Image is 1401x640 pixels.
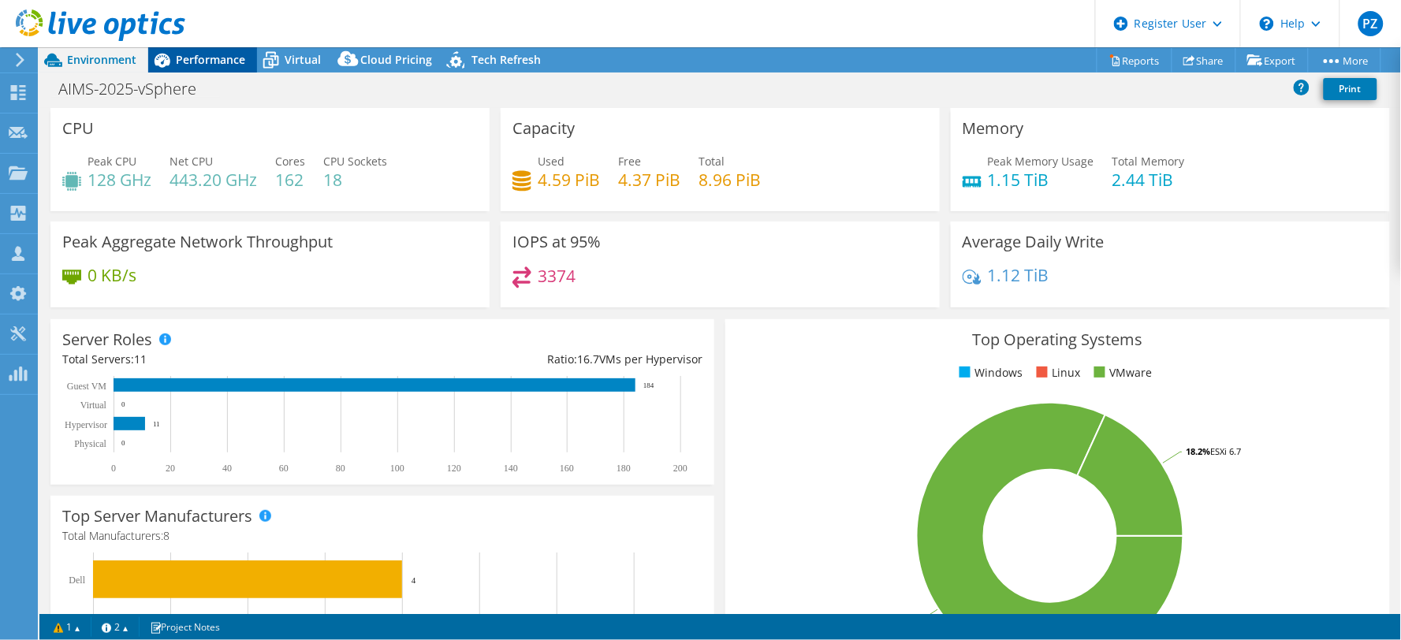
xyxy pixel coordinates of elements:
h4: 2.44 TiB [1112,171,1185,188]
text: 140 [504,463,518,474]
h3: Top Operating Systems [737,331,1377,348]
a: Export [1235,48,1309,73]
h4: 0 KB/s [88,266,136,284]
text: Dell [69,575,85,586]
text: 200 [673,463,687,474]
a: Print [1324,78,1377,100]
h4: Total Manufacturers: [62,527,702,545]
h4: 18 [323,171,387,188]
span: Free [618,154,641,169]
h4: 443.20 GHz [170,171,257,188]
span: Total [699,154,725,169]
h4: 1.15 TiB [988,171,1094,188]
h4: 128 GHz [88,171,151,188]
h4: 8.96 PiB [699,171,761,188]
text: Physical [74,438,106,449]
span: 11 [134,352,147,367]
text: Guest VM [67,381,106,392]
h3: Capacity [512,120,575,137]
text: 20 [166,463,175,474]
span: Performance [176,52,245,67]
text: 0 [111,463,116,474]
span: Net CPU [170,154,213,169]
text: 60 [279,463,289,474]
text: 0 [121,400,125,408]
li: Windows [956,364,1023,381]
text: 0 [121,439,125,447]
h3: Peak Aggregate Network Throughput [62,233,333,251]
span: CPU Sockets [323,154,387,169]
h3: Server Roles [62,331,152,348]
a: More [1308,48,1381,73]
text: 100 [390,463,404,474]
span: Cores [275,154,305,169]
text: 184 [643,381,654,389]
span: Tech Refresh [471,52,541,67]
span: Used [538,154,564,169]
tspan: ESXi 6.7 [1211,445,1242,457]
span: Virtual [285,52,321,67]
div: Ratio: VMs per Hypervisor [382,351,702,368]
a: 1 [43,617,91,637]
h3: Average Daily Write [963,233,1105,251]
text: 4 [412,575,416,585]
span: 8 [163,528,170,543]
text: Hypervisor [65,419,107,430]
text: Virtual [80,400,107,411]
h3: Top Server Manufacturers [62,508,252,525]
span: Total Memory [1112,154,1185,169]
h4: 162 [275,171,305,188]
span: Environment [67,52,136,67]
h4: 4.59 PiB [538,171,600,188]
span: 16.7 [577,352,599,367]
h3: IOPS at 95% [512,233,601,251]
li: VMware [1090,364,1152,381]
text: 180 [617,463,631,474]
text: 160 [560,463,574,474]
a: Reports [1097,48,1172,73]
text: 11 [153,420,160,428]
text: 120 [447,463,461,474]
h4: 3374 [538,267,576,285]
a: 2 [91,617,140,637]
h4: 4.37 PiB [618,171,680,188]
tspan: 18.2% [1187,445,1211,457]
h3: Memory [963,120,1024,137]
text: 40 [222,463,232,474]
span: Cloud Pricing [360,52,432,67]
h3: CPU [62,120,94,137]
text: 80 [336,463,345,474]
li: Linux [1033,364,1080,381]
h1: AIMS-2025-vSphere [51,80,221,98]
h4: 1.12 TiB [988,266,1049,284]
span: Peak CPU [88,154,136,169]
svg: \n [1260,17,1274,31]
span: Peak Memory Usage [988,154,1094,169]
div: Total Servers: [62,351,382,368]
span: PZ [1358,11,1384,36]
a: Project Notes [139,617,231,637]
a: Share [1172,48,1236,73]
